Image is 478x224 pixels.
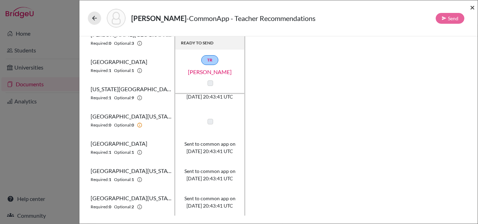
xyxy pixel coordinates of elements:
span: Required: [91,176,109,183]
span: × [470,2,475,12]
span: Optional: [114,40,132,46]
span: [US_STATE][GEOGRAPHIC_DATA] [91,85,171,93]
span: Required: [91,122,109,128]
b: 1 [109,149,111,156]
span: Required: [91,204,109,210]
span: Sent to common app on [DATE] 20:43:41 UTC [184,167,236,182]
b: 1 [132,67,134,74]
button: Close [470,3,475,12]
a: TR [201,55,218,65]
span: Required: [91,149,109,156]
span: Optional: [114,95,132,101]
button: Send [436,13,464,24]
b: 1 [109,176,111,183]
b: 1 [132,176,134,183]
b: 0 [109,204,111,210]
span: Required: [91,95,109,101]
b: 0 [132,122,134,128]
span: Required: [91,40,109,46]
span: Sent to common app on [DATE] 20:43:41 UTC [184,195,236,209]
b: 1 [132,149,134,156]
span: Required: [91,67,109,74]
a: [PERSON_NAME] [175,68,245,76]
th: READY TO SEND [175,36,245,50]
span: [GEOGRAPHIC_DATA] [91,139,147,148]
b: 1 [109,95,111,101]
span: Optional: [114,204,132,210]
b: 9 [132,95,134,101]
strong: [PERSON_NAME] [131,14,187,22]
span: Sent to common app on [DATE] 20:43:41 UTC [184,140,236,155]
span: Optional: [114,122,132,128]
span: Optional: [114,176,132,183]
span: - CommonApp - Teacher Recommendations [187,14,316,22]
span: [GEOGRAPHIC_DATA][US_STATE] [91,167,171,175]
span: [GEOGRAPHIC_DATA][US_STATE] [91,112,171,121]
span: [GEOGRAPHIC_DATA] [91,58,147,66]
b: 1 [109,67,111,74]
b: 0 [109,40,111,46]
span: [GEOGRAPHIC_DATA][US_STATE] [91,194,171,202]
b: 0 [109,122,111,128]
b: 2 [132,204,134,210]
span: Optional: [114,149,132,156]
b: 3 [132,40,134,46]
span: Optional: [114,67,132,74]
